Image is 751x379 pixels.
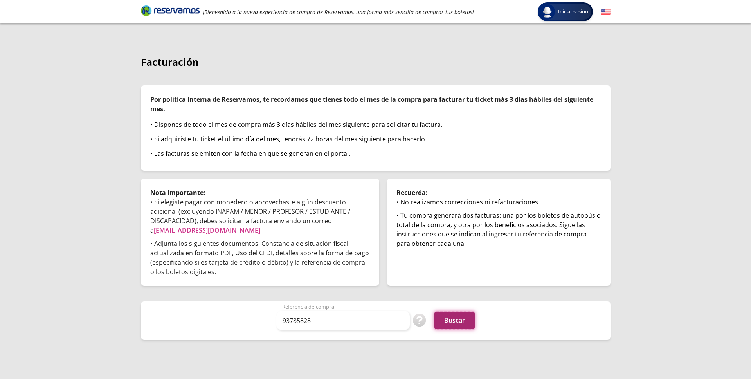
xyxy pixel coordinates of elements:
button: English [601,7,611,17]
p: • Adjunta los siguientes documentos: Constancia de situación fiscal actualizada en formato PDF, U... [150,239,370,276]
a: Brand Logo [141,5,200,19]
div: • Las facturas se emiten con la fecha en que se generan en el portal. [150,149,601,158]
p: Nota importante: [150,188,370,197]
div: • Si adquiriste tu ticket el último día del mes, tendrás 72 horas del mes siguiente para hacerlo. [150,134,601,144]
div: • Tu compra generará dos facturas: una por los boletos de autobús o total de la compra, y otra po... [396,211,601,248]
p: Facturación [141,55,611,70]
em: ¡Bienvenido a la nueva experiencia de compra de Reservamos, una forma más sencilla de comprar tus... [203,8,474,16]
div: • No realizamos correcciones ni refacturaciones. [396,197,601,207]
div: • Dispones de todo el mes de compra más 3 días hábiles del mes siguiente para solicitar tu factura. [150,120,601,129]
button: Buscar [434,312,475,329]
p: • Si elegiste pagar con monedero o aprovechaste algún descuento adicional (excluyendo INAPAM / ME... [150,197,370,235]
p: Por política interna de Reservamos, te recordamos que tienes todo el mes de la compra para factur... [150,95,601,114]
p: Recuerda: [396,188,601,197]
i: Brand Logo [141,5,200,16]
span: Iniciar sesión [555,8,591,16]
a: [EMAIL_ADDRESS][DOMAIN_NAME] [154,226,260,235]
